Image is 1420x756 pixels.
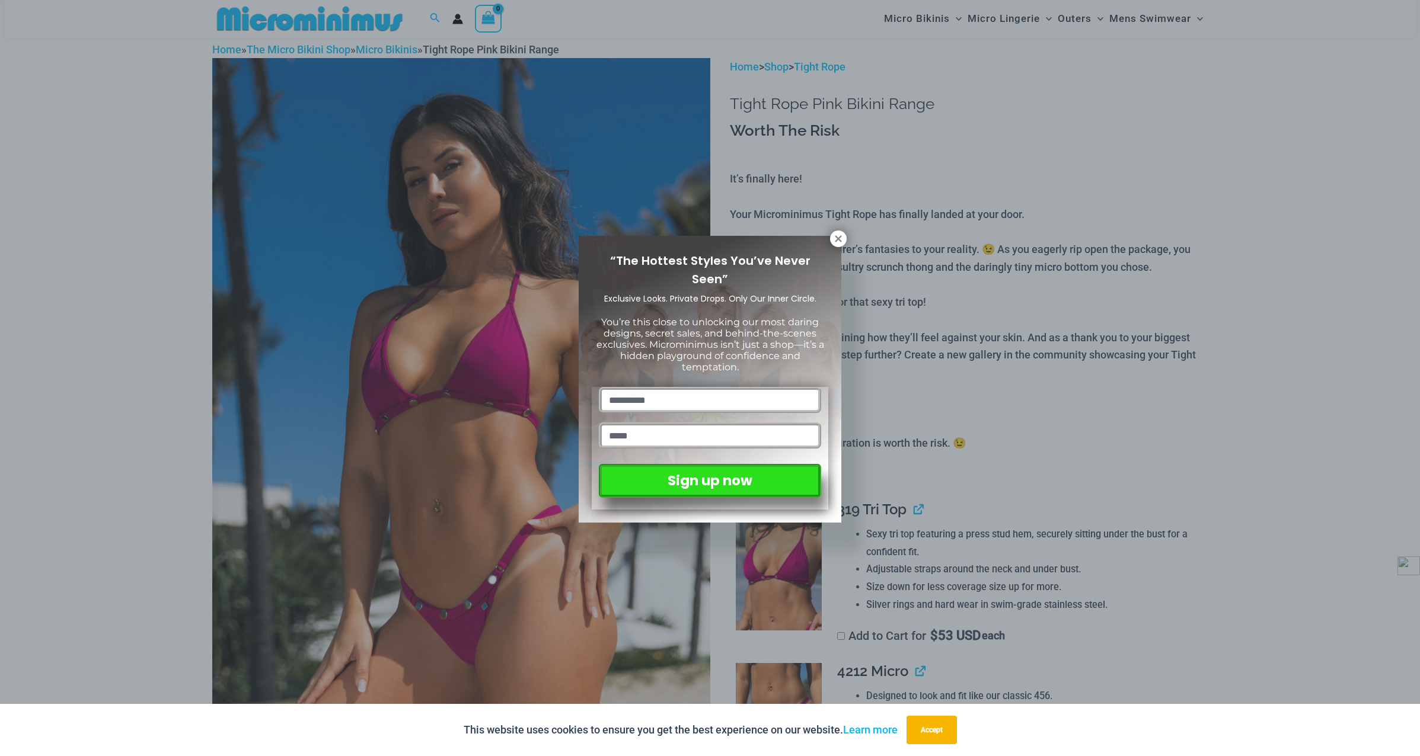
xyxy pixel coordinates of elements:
[599,464,821,498] button: Sign up now
[843,723,898,736] a: Learn more
[830,230,847,247] button: Close
[604,293,816,305] span: Exclusive Looks. Private Drops. Only Our Inner Circle.
[907,716,957,744] button: Accept
[464,721,898,739] p: This website uses cookies to ensure you get the best experience on our website.
[596,316,824,373] span: You’re this close to unlocking our most daring designs, secret sales, and behind-the-scenes exclu...
[610,252,810,287] span: “The Hottest Styles You’ve Never Seen”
